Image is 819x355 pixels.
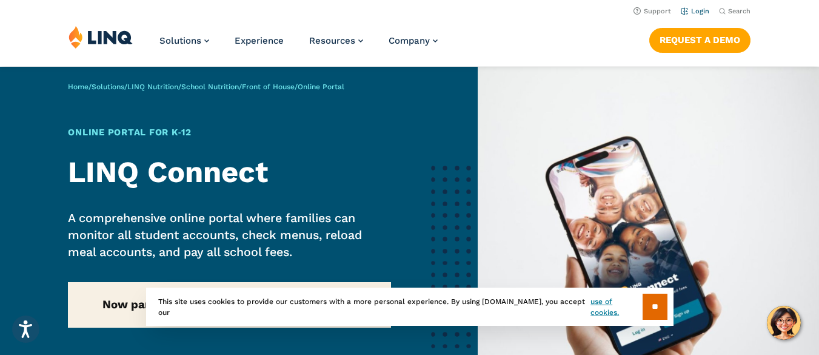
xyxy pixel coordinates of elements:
span: Resources [309,35,355,46]
a: Solutions [159,35,209,46]
div: This site uses cookies to provide our customers with a more personal experience. By using [DOMAIN... [146,288,674,326]
a: Solutions [92,83,124,91]
button: Hello, have a question? Let’s chat. [767,306,801,340]
a: use of cookies. [590,296,642,318]
a: Front of House [242,83,295,91]
a: Login [681,7,709,15]
strong: Now part of our new [102,298,356,311]
a: Request a Demo [649,28,750,52]
nav: Primary Navigation [159,25,438,66]
span: Solutions [159,35,201,46]
a: LINQ Nutrition [127,83,178,91]
span: Online Portal [298,83,344,91]
a: School Nutrition [181,83,239,91]
button: Open Search Bar [719,7,750,16]
strong: LINQ Connect [68,155,268,189]
span: Company [389,35,430,46]
span: Search [728,7,750,15]
a: Support [633,7,671,15]
nav: Button Navigation [649,25,750,52]
a: Home [68,83,89,91]
a: Company [389,35,438,46]
a: Resources [309,35,363,46]
span: / / / / / [68,83,344,91]
a: Experience [235,35,284,46]
img: LINQ | K‑12 Software [69,25,133,49]
p: A comprehensive online portal where families can monitor all student accounts, check menus, reloa... [68,210,390,262]
h1: Online Portal for K‑12 [68,126,390,140]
